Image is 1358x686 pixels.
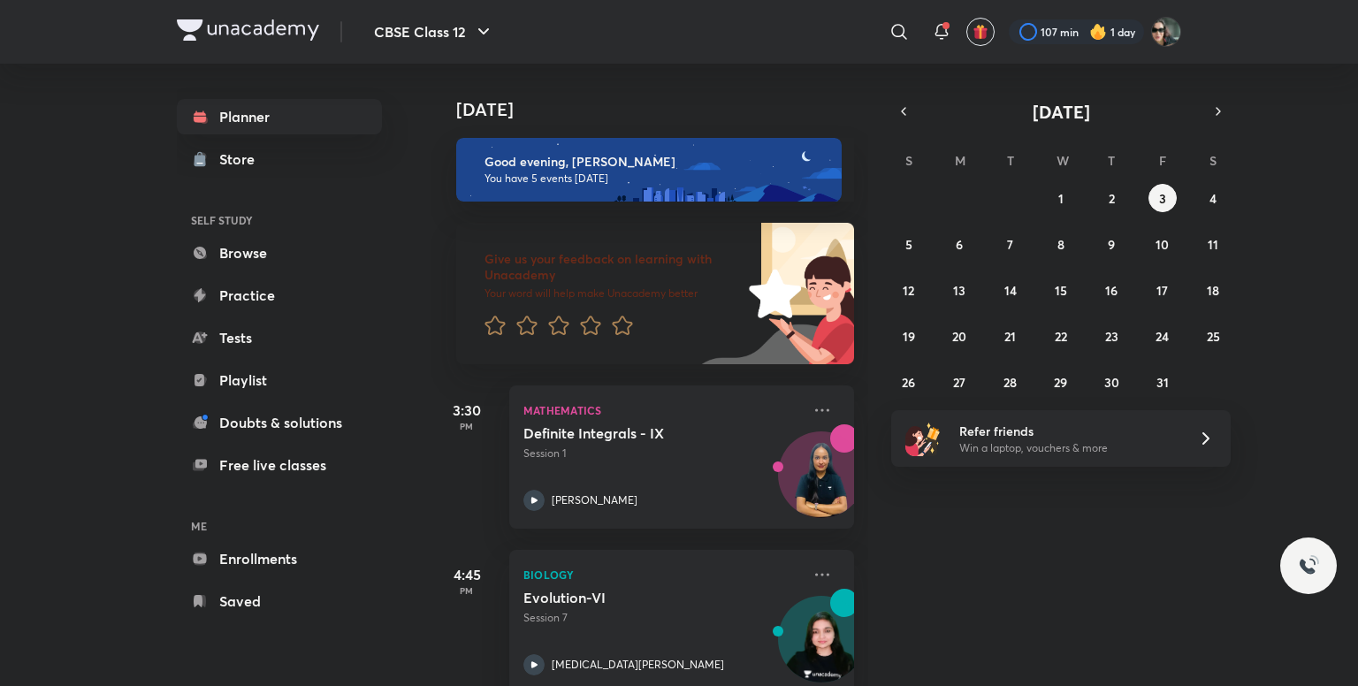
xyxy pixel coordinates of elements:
[523,424,744,442] h5: Definite Integrals - IX
[945,368,973,396] button: October 27, 2025
[177,19,319,41] img: Company Logo
[552,657,724,673] p: [MEDICAL_DATA][PERSON_NAME]
[1054,374,1067,391] abbr: October 29, 2025
[1199,230,1227,258] button: October 11, 2025
[1148,184,1177,212] button: October 3, 2025
[484,251,743,283] h6: Give us your feedback on learning with Unacademy
[523,564,801,585] p: Biology
[1108,152,1115,169] abbr: Thursday
[1089,23,1107,41] img: streak
[1033,100,1090,124] span: [DATE]
[1097,322,1125,350] button: October 23, 2025
[1148,368,1177,396] button: October 31, 2025
[905,152,912,169] abbr: Sunday
[1097,184,1125,212] button: October 2, 2025
[1199,322,1227,350] button: October 25, 2025
[895,322,923,350] button: October 19, 2025
[177,278,382,313] a: Practice
[895,368,923,396] button: October 26, 2025
[177,19,319,45] a: Company Logo
[1148,322,1177,350] button: October 24, 2025
[177,511,382,541] h6: ME
[1057,236,1064,253] abbr: October 8, 2025
[1109,190,1115,207] abbr: October 2, 2025
[1156,236,1169,253] abbr: October 10, 2025
[959,440,1177,456] p: Win a laptop, vouchers & more
[1055,328,1067,345] abbr: October 22, 2025
[956,236,963,253] abbr: October 6, 2025
[1148,230,1177,258] button: October 10, 2025
[1298,555,1319,576] img: ttu
[1047,368,1075,396] button: October 29, 2025
[177,320,382,355] a: Tests
[484,154,826,170] h6: Good evening, [PERSON_NAME]
[363,14,505,50] button: CBSE Class 12
[456,138,842,202] img: evening
[945,230,973,258] button: October 6, 2025
[177,541,382,576] a: Enrollments
[1105,328,1118,345] abbr: October 23, 2025
[1108,236,1115,253] abbr: October 9, 2025
[177,235,382,271] a: Browse
[1208,236,1218,253] abbr: October 11, 2025
[431,400,502,421] h5: 3:30
[1004,282,1017,299] abbr: October 14, 2025
[1148,276,1177,304] button: October 17, 2025
[177,447,382,483] a: Free live classes
[1156,282,1168,299] abbr: October 17, 2025
[959,422,1177,440] h6: Refer friends
[1057,152,1069,169] abbr: Wednesday
[1047,230,1075,258] button: October 8, 2025
[523,589,744,606] h5: Evolution-VI
[1156,328,1169,345] abbr: October 24, 2025
[1104,374,1119,391] abbr: October 30, 2025
[1207,328,1220,345] abbr: October 25, 2025
[177,99,382,134] a: Planner
[945,276,973,304] button: October 13, 2025
[1047,322,1075,350] button: October 22, 2025
[953,282,965,299] abbr: October 13, 2025
[1055,282,1067,299] abbr: October 15, 2025
[952,328,966,345] abbr: October 20, 2025
[973,24,988,40] img: avatar
[1151,17,1181,47] img: Arihant
[689,223,854,364] img: feedback_image
[996,230,1025,258] button: October 7, 2025
[1159,152,1166,169] abbr: Friday
[523,446,801,461] p: Session 1
[1097,230,1125,258] button: October 9, 2025
[1047,184,1075,212] button: October 1, 2025
[905,421,941,456] img: referral
[431,564,502,585] h5: 4:45
[523,400,801,421] p: Mathematics
[1097,368,1125,396] button: October 30, 2025
[903,328,915,345] abbr: October 19, 2025
[431,585,502,596] p: PM
[552,492,637,508] p: [PERSON_NAME]
[1209,152,1217,169] abbr: Saturday
[902,374,915,391] abbr: October 26, 2025
[177,141,382,177] a: Store
[177,405,382,440] a: Doubts & solutions
[1004,328,1016,345] abbr: October 21, 2025
[484,286,743,301] p: Your word will help make Unacademy better
[953,374,965,391] abbr: October 27, 2025
[779,441,864,526] img: Avatar
[177,362,382,398] a: Playlist
[996,322,1025,350] button: October 21, 2025
[1105,282,1118,299] abbr: October 16, 2025
[895,230,923,258] button: October 5, 2025
[1097,276,1125,304] button: October 16, 2025
[1199,184,1227,212] button: October 4, 2025
[945,322,973,350] button: October 20, 2025
[1007,152,1014,169] abbr: Tuesday
[1207,282,1219,299] abbr: October 18, 2025
[966,18,995,46] button: avatar
[484,171,826,186] p: You have 5 events [DATE]
[996,368,1025,396] button: October 28, 2025
[177,583,382,619] a: Saved
[996,276,1025,304] button: October 14, 2025
[523,610,801,626] p: Session 7
[1007,236,1013,253] abbr: October 7, 2025
[1199,276,1227,304] button: October 18, 2025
